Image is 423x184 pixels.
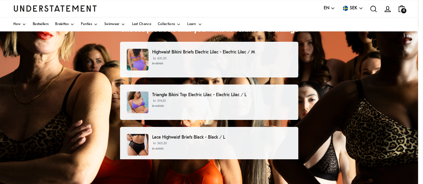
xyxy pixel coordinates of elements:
[13,5,97,11] a: Understatement Homepage
[187,23,196,26] span: Learn
[132,23,151,26] span: Last Chance
[81,17,98,31] a: Panties
[342,5,363,12] button: SEK
[132,17,151,31] a: Last Chance
[81,23,92,26] span: Panties
[33,17,48,31] a: Bestsellers
[104,23,119,26] span: Swimwear
[324,5,329,12] span: EN
[104,17,125,31] a: Swimwear
[395,2,409,15] a: 4
[324,5,335,12] button: EN
[55,23,69,26] span: Bralettes
[55,17,74,31] a: Bralettes
[158,17,181,31] a: Collections
[33,23,48,26] span: Bestsellers
[401,8,406,13] span: 4
[187,17,202,31] a: Learn
[13,23,20,26] span: New
[350,5,357,12] span: SEK
[158,23,175,26] span: Collections
[13,17,26,31] a: New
